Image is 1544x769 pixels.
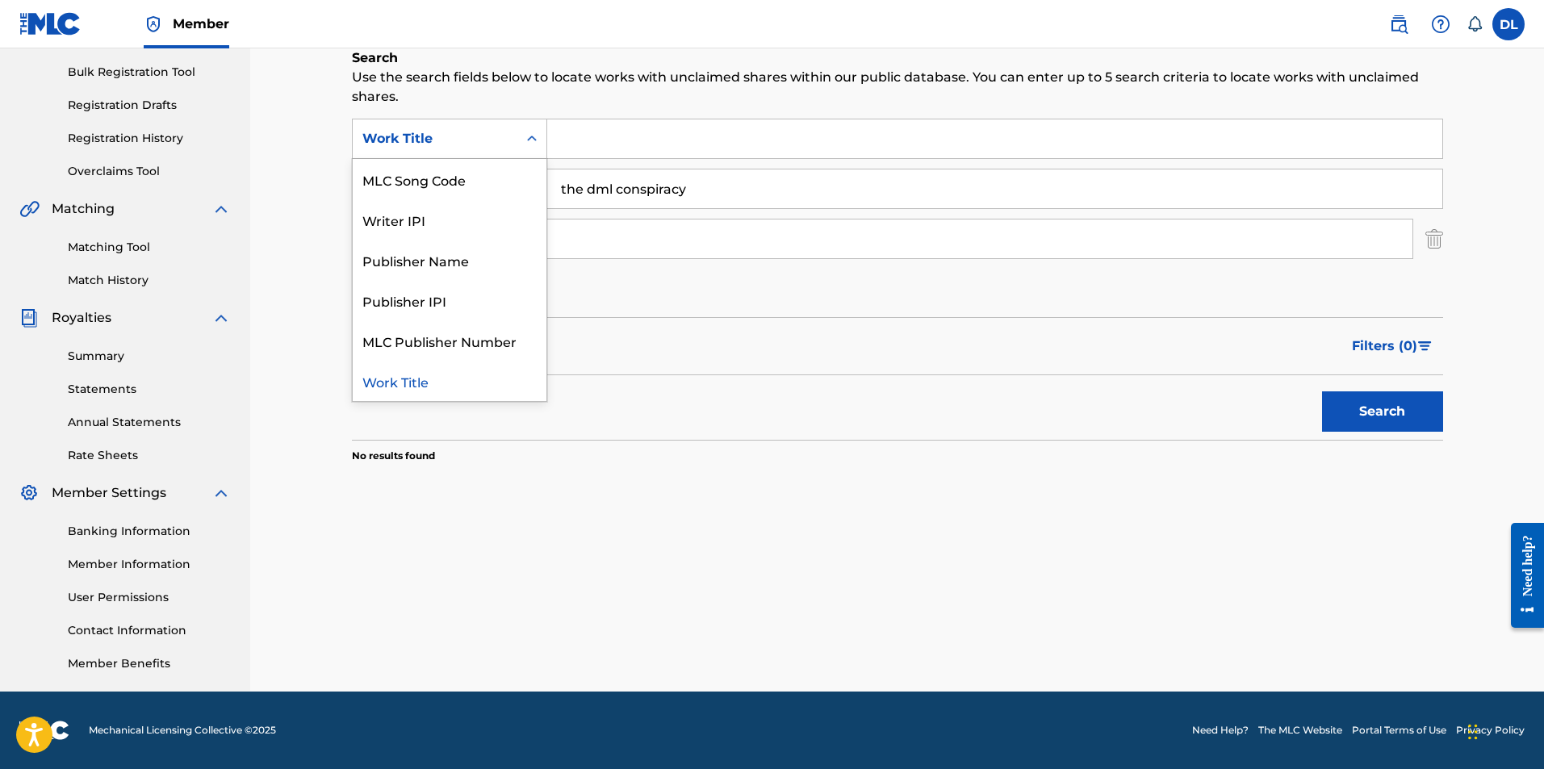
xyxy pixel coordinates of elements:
[68,64,231,81] a: Bulk Registration Tool
[362,129,508,148] div: Work Title
[1425,8,1457,40] div: Help
[1463,692,1544,769] iframe: Chat Widget
[68,97,231,114] a: Registration Drafts
[68,655,231,672] a: Member Benefits
[352,449,435,463] p: No results found
[68,556,231,573] a: Member Information
[19,12,82,36] img: MLC Logo
[68,272,231,289] a: Match History
[19,199,40,219] img: Matching
[68,589,231,606] a: User Permissions
[353,320,546,361] div: MLC Publisher Number
[1389,15,1408,34] img: search
[1456,723,1525,738] a: Privacy Policy
[353,240,546,280] div: Publisher Name
[1322,391,1443,432] button: Search
[352,119,1443,440] form: Search Form
[68,163,231,180] a: Overclaims Tool
[173,15,229,33] span: Member
[353,199,546,240] div: Writer IPI
[352,68,1443,107] p: Use the search fields below to locate works with unclaimed shares within our public database. You...
[1192,723,1249,738] a: Need Help?
[144,15,163,34] img: Top Rightsholder
[353,159,546,199] div: MLC Song Code
[68,348,231,365] a: Summary
[211,199,231,219] img: expand
[68,239,231,256] a: Matching Tool
[353,280,546,320] div: Publisher IPI
[1418,341,1432,351] img: filter
[352,48,1443,68] h6: Search
[1342,326,1443,366] button: Filters (0)
[68,130,231,147] a: Registration History
[211,483,231,503] img: expand
[1258,723,1342,738] a: The MLC Website
[68,414,231,431] a: Annual Statements
[19,483,39,503] img: Member Settings
[1492,8,1525,40] div: User Menu
[1467,16,1483,32] div: Notifications
[68,381,231,398] a: Statements
[1431,15,1450,34] img: help
[68,447,231,464] a: Rate Sheets
[19,308,39,328] img: Royalties
[1352,723,1446,738] a: Portal Terms of Use
[52,199,115,219] span: Matching
[1468,708,1478,756] div: Drag
[52,308,111,328] span: Royalties
[68,622,231,639] a: Contact Information
[1499,511,1544,641] iframe: Resource Center
[1425,219,1443,259] img: Delete Criterion
[19,721,69,740] img: logo
[1352,336,1417,356] span: Filters ( 0 )
[353,361,546,401] div: Work Title
[1383,8,1415,40] a: Public Search
[89,723,276,738] span: Mechanical Licensing Collective © 2025
[68,523,231,540] a: Banking Information
[52,483,166,503] span: Member Settings
[211,308,231,328] img: expand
